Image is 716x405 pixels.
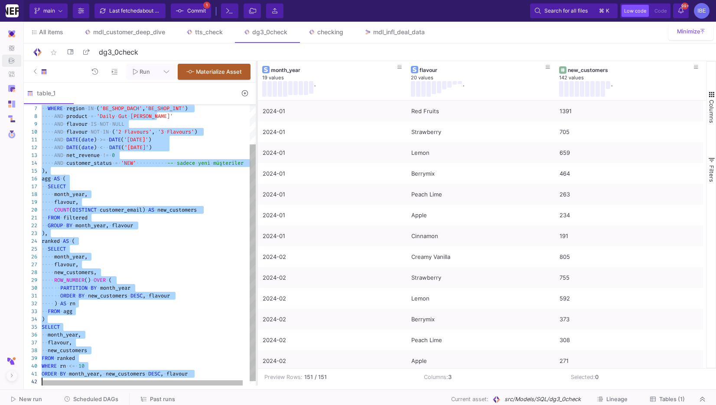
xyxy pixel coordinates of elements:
[63,144,66,151] span: ·
[97,144,100,151] span: ·
[42,276,54,284] span: ····
[560,268,698,288] div: 755
[145,105,185,112] span: 'BE_SHOP_INT'
[195,29,223,36] div: tts_check
[652,5,669,17] button: Code
[63,105,66,112] span: ·
[560,163,698,184] div: 464
[42,190,54,198] span: ····
[42,206,54,214] span: ····
[103,152,109,159] span: !=
[149,144,152,151] span: )
[54,152,63,159] span: AND
[22,151,37,159] div: 13
[63,151,66,159] span: ·
[115,128,121,135] span: '2
[66,152,100,159] span: net_revenue
[54,284,60,292] span: ··
[42,136,54,144] span: ····
[152,128,155,135] span: ,
[112,128,115,135] span: (
[66,113,88,120] span: product
[81,136,94,143] span: date
[185,105,188,112] span: )
[411,226,550,246] div: Cinnamon
[263,101,402,121] div: 2024-01
[97,206,100,214] span: ·
[560,122,698,142] div: 705
[420,67,546,73] div: flavour
[42,230,48,237] span: ),
[66,160,112,167] span: customer_status
[54,121,63,127] span: AND
[152,159,164,167] span: ····
[155,128,158,136] span: ·
[544,4,588,17] span: Search for all files
[681,3,688,10] span: 99+
[75,222,109,229] span: month_year,
[263,163,402,184] div: 2024-01
[115,160,118,167] span: =
[66,105,85,112] span: region
[97,136,100,144] span: ·
[559,75,699,81] div: 142 values
[22,120,37,128] div: 9
[560,205,698,225] div: 234
[22,284,37,292] div: 30
[173,159,176,167] span: ·
[314,81,316,97] div: .
[109,120,112,128] span: ·
[22,222,37,229] div: 22
[198,160,210,167] span: yeni
[66,121,88,127] span: flavour
[263,247,402,267] div: 2024-02
[140,69,150,75] span: Run
[8,30,15,37] img: Navigation icon
[88,105,94,112] span: IN
[263,143,402,163] div: 2024-01
[54,113,63,120] span: AND
[42,175,51,182] span: agg
[94,136,97,143] span: )
[8,101,15,108] img: Navigation icon
[63,222,66,229] span: ·
[109,4,161,17] div: Last fetched
[88,128,91,136] span: ·
[411,75,550,81] div: 20 values
[54,199,78,206] span: flavour,
[109,151,112,159] span: ·
[88,284,91,292] span: ·
[97,284,100,292] span: ·
[91,113,94,120] span: =
[103,144,109,151] span: ··
[271,67,397,73] div: month_year
[60,175,63,183] span: ·
[22,245,37,253] div: 25
[48,222,63,229] span: GROUP
[63,159,66,167] span: ·
[659,396,685,402] span: Tables (1)
[94,112,97,120] span: ·
[54,144,63,151] span: AND
[27,64,58,80] button: SQL-Model type child icon
[145,206,148,214] span: ·
[22,198,37,206] div: 19
[54,206,69,213] span: COUNT
[708,100,715,123] span: Columns
[411,101,550,121] div: Red Fruits
[140,159,152,167] span: ····
[69,206,72,213] span: (
[196,69,242,75] span: Materialize Asset
[49,47,59,58] mat-icon: star_border
[63,175,66,182] span: (
[69,237,72,245] span: ·
[48,245,66,252] span: SELECT
[88,120,91,128] span: ·
[94,105,97,112] span: ·
[2,97,21,111] a: Navigation icon
[63,120,66,128] span: ·
[42,268,54,276] span: ····
[81,144,94,151] span: date
[42,144,54,151] span: ····
[112,159,115,167] span: ·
